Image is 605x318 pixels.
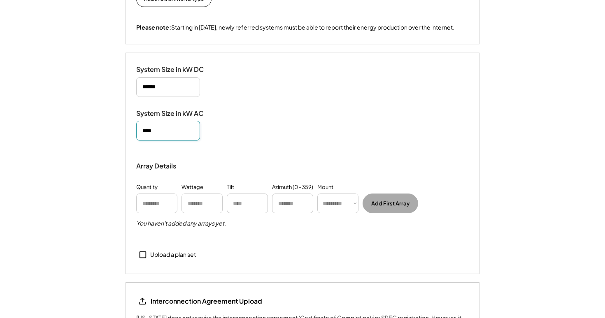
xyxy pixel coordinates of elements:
[363,194,418,213] button: Add First Array
[181,183,203,191] div: Wattage
[136,109,219,118] div: System Size in kW AC
[150,251,196,259] div: Upload a plan set
[317,183,333,191] div: Mount
[136,23,454,32] div: Starting in [DATE], newly referred systems must be able to report their energy production over th...
[136,23,171,31] strong: Please note:
[136,65,219,74] div: System Size in kW DC
[136,219,226,228] h5: You haven't added any arrays yet.
[136,161,177,171] div: Array Details
[151,297,262,306] div: Interconnection Agreement Upload
[136,183,158,191] div: Quantity
[227,183,234,191] div: Tilt
[272,183,313,191] div: Azimuth (0-359)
